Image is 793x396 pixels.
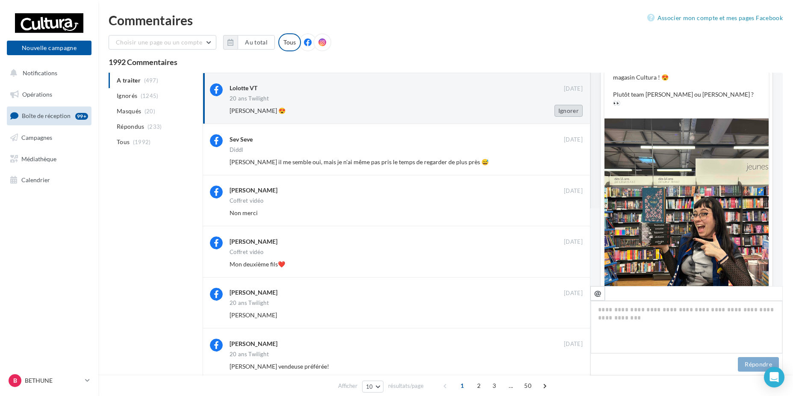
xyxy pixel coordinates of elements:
[338,382,357,390] span: Afficher
[230,260,285,268] span: Mon deuxième fils❤️
[223,35,275,50] button: Au total
[5,129,93,147] a: Campagnes
[116,38,202,46] span: Choisir une page ou un compte
[362,381,384,393] button: 10
[554,105,583,117] button: Ignorer
[472,379,486,393] span: 2
[5,106,93,125] a: Boîte de réception99+
[23,69,57,77] span: Notifications
[564,85,583,93] span: [DATE]
[230,237,277,246] div: [PERSON_NAME]
[75,113,88,120] div: 99+
[21,134,52,141] span: Campagnes
[504,379,518,393] span: ...
[564,187,583,195] span: [DATE]
[594,289,601,297] i: @
[764,367,784,387] div: Open Intercom Messenger
[13,376,17,385] span: B
[230,84,257,92] div: Lolotte VT
[230,209,258,216] span: Non merci
[521,379,535,393] span: 50
[141,92,159,99] span: (1245)
[230,249,263,255] div: Coffret vidéo
[7,372,91,389] a: B BETHUNE
[230,352,269,357] div: 20 ans Twilight
[564,136,583,144] span: [DATE]
[230,96,269,101] div: 20 ans Twilight
[25,376,82,385] p: BETHUNE
[238,35,275,50] button: Au total
[230,311,277,319] span: [PERSON_NAME]
[117,122,144,131] span: Répondus
[109,35,216,50] button: Choisir une page ou un compte
[613,39,760,107] p: [ACTUALITE] Fêtez les 20 ans de la saga Twilight avec la nouvelle édition collector désormais dis...
[5,150,93,168] a: Médiathèque
[230,107,286,114] span: [PERSON_NAME] 😍
[5,64,90,82] button: Notifications
[147,123,162,130] span: (233)
[230,158,489,165] span: [PERSON_NAME] il me semble oui, mais je n'ai même pas pris le temps de regarder de plus près 😅
[117,92,137,100] span: Ignorés
[230,147,243,153] div: Diddl
[7,41,91,55] button: Nouvelle campagne
[564,340,583,348] span: [DATE]
[144,108,155,115] span: (20)
[5,171,93,189] a: Calendrier
[487,379,501,393] span: 3
[278,33,301,51] div: Tous
[564,290,583,297] span: [DATE]
[230,300,269,306] div: 20 ans Twilight
[564,238,583,246] span: [DATE]
[647,13,783,23] a: Associer mon compte et mes pages Facebook
[230,135,253,144] div: Sev Seve
[109,58,783,66] div: 1992 Commentaires
[230,288,277,297] div: [PERSON_NAME]
[109,14,783,27] div: Commentaires
[230,363,329,370] span: [PERSON_NAME] vendeuse préférée!
[590,286,605,301] button: @
[117,138,130,146] span: Tous
[388,382,424,390] span: résultats/page
[230,198,263,204] div: Coffret vidéo
[117,107,141,115] span: Masqués
[133,139,151,145] span: (1992)
[21,155,56,162] span: Médiathèque
[230,340,277,348] div: [PERSON_NAME]
[230,186,277,195] div: [PERSON_NAME]
[455,379,469,393] span: 1
[21,176,50,183] span: Calendrier
[366,383,373,390] span: 10
[738,357,779,372] button: Répondre
[22,91,52,98] span: Opérations
[22,112,71,119] span: Boîte de réception
[5,86,93,103] a: Opérations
